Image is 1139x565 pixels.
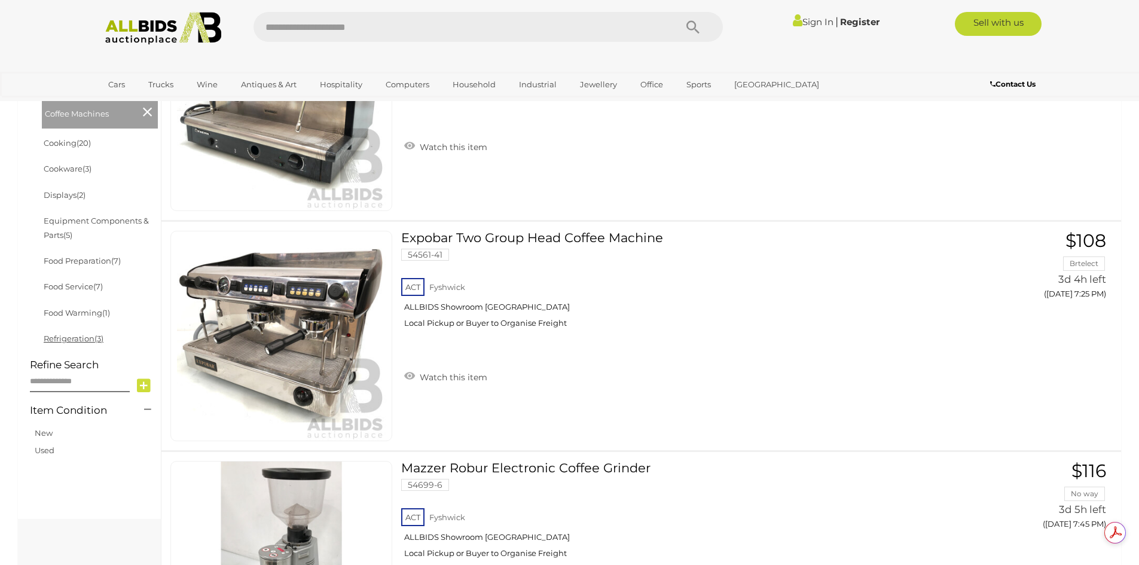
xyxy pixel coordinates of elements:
a: Wine [189,75,225,94]
a: Expobar Two Group Head Coffee Machine 54561-41 ACT Fyshwick ALLBIDS Showroom [GEOGRAPHIC_DATA] Lo... [410,231,952,337]
span: (3) [94,334,103,343]
span: (3) [83,164,91,173]
a: Register [840,16,880,28]
a: Household [445,75,503,94]
span: | [835,15,838,28]
a: Food Preparation(7) [44,256,121,265]
a: Cooking(20) [44,138,91,148]
span: (20) [77,138,91,148]
a: Sell with us [955,12,1042,36]
span: (5) [63,230,72,240]
span: (7) [111,256,121,265]
span: (2) [77,190,85,200]
button: Search [663,12,723,42]
a: $108 Brtelect 3d 4h left ([DATE] 7:25 PM) [970,231,1109,306]
a: Food Service(7) [44,282,103,291]
a: Used [35,445,54,455]
img: 55049-2a.jpg [177,1,386,210]
a: Industrial [511,75,564,94]
a: Watch this item [401,137,490,155]
span: $108 [1065,230,1106,252]
span: (7) [93,282,103,291]
a: Food Warming(1) [44,308,110,317]
a: Sports [679,75,719,94]
a: Watch this item [401,367,490,385]
span: Watch this item [417,142,487,152]
a: Computers [378,75,437,94]
h4: Refine Search [30,359,158,371]
a: Refrigeration(3) [44,334,103,343]
span: Coffee Machines [45,104,135,121]
a: [GEOGRAPHIC_DATA] [726,75,827,94]
a: Trucks [141,75,181,94]
a: Displays(2) [44,190,85,200]
a: Equipment Components & Parts(5) [44,216,149,239]
span: (1) [102,308,110,317]
a: Hospitality [312,75,370,94]
a: Cookware(3) [44,164,91,173]
h4: Item Condition [30,405,126,416]
span: $116 [1071,460,1106,482]
a: Faema Smart Two Group Head Coffee Machine 55049-2 ACT Fyshwick ALLBIDS Showroom [GEOGRAPHIC_DATA]... [410,1,952,107]
a: Jewellery [572,75,625,94]
b: Contact Us [990,80,1036,88]
a: Antiques & Art [233,75,304,94]
a: Cars [100,75,133,94]
span: Watch this item [417,372,487,383]
img: 54561-41a.jpg [177,231,386,441]
a: Sign In [793,16,833,28]
img: Allbids.com.au [99,12,228,45]
a: $116 No way 3d 5h left ([DATE] 7:45 PM) [970,461,1109,536]
a: Office [633,75,671,94]
a: Contact Us [990,78,1039,91]
a: New [35,428,53,438]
